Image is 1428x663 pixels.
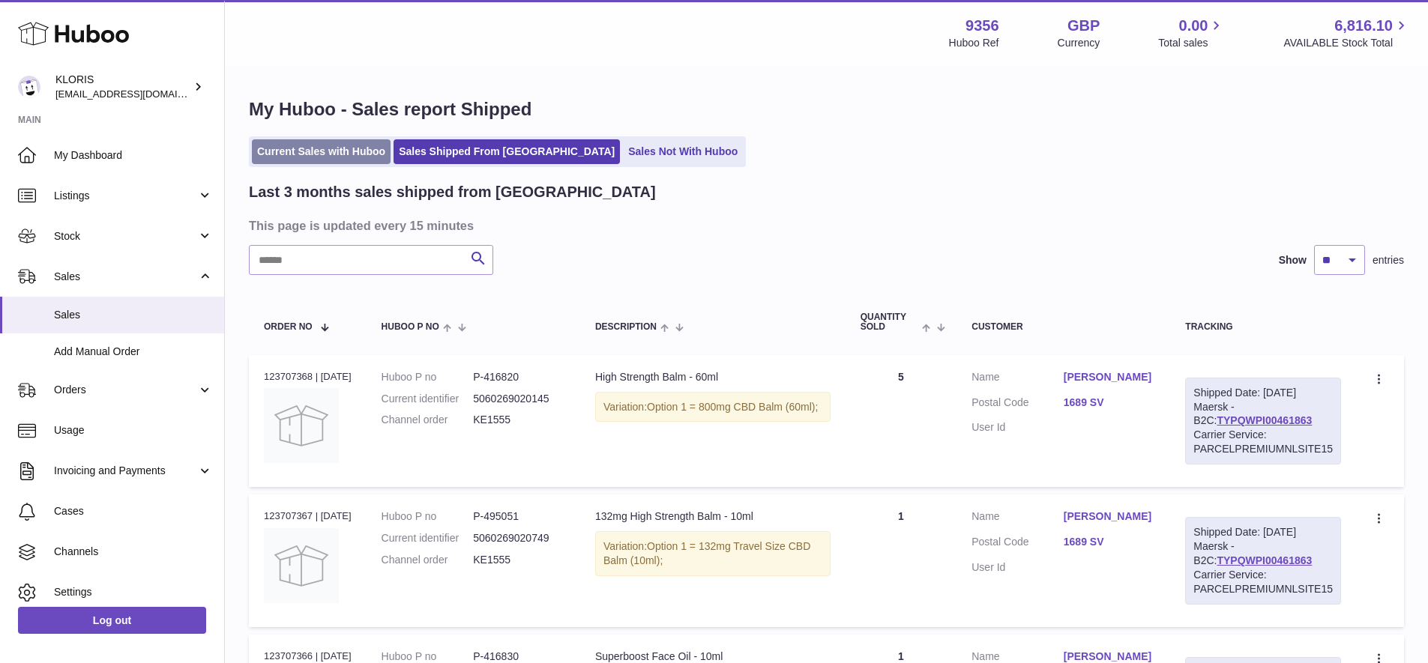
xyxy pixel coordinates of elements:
div: 123707366 | [DATE] [264,650,352,663]
dt: User Id [971,560,1064,575]
div: Tracking [1185,322,1341,332]
a: Sales Shipped From [GEOGRAPHIC_DATA] [394,139,620,164]
dd: 5060269020145 [473,392,565,406]
dt: User Id [971,420,1064,435]
span: Sales [54,308,213,322]
a: [PERSON_NAME] [1064,370,1156,384]
div: 123707368 | [DATE] [264,370,352,384]
a: 0.00 Total sales [1158,16,1225,50]
div: 123707367 | [DATE] [264,509,352,523]
div: Carrier Service: PARCELPREMIUMNLSITE15 [1193,428,1333,456]
div: Variation: [595,531,831,576]
label: Show [1279,253,1307,267]
span: [EMAIL_ADDRESS][DOMAIN_NAME] [55,88,220,100]
div: Currency [1058,36,1100,50]
dd: P-495051 [473,509,565,524]
a: [PERSON_NAME] [1064,509,1156,524]
dt: Name [971,509,1064,527]
a: 1689 SV [1064,535,1156,549]
h1: My Huboo - Sales report Shipped [249,97,1404,121]
span: Settings [54,585,213,599]
span: AVAILABLE Stock Total [1283,36,1410,50]
span: Huboo P no [382,322,439,332]
span: 0.00 [1179,16,1208,36]
span: entries [1373,253,1404,267]
span: Option 1 = 800mg CBD Balm (60ml); [647,401,818,413]
dt: Current identifier [382,531,474,545]
span: Order No [264,322,313,332]
span: Cases [54,504,213,518]
dt: Current identifier [382,392,474,406]
span: My Dashboard [54,148,213,163]
div: Huboo Ref [949,36,999,50]
dt: Huboo P no [382,509,474,524]
span: Usage [54,423,213,438]
td: 1 [846,494,957,626]
a: Current Sales with Huboo [252,139,391,164]
div: Maersk - B2C: [1185,517,1341,604]
div: 132mg High Strength Balm - 10ml [595,509,831,524]
a: TYPQWPI00461863 [1217,414,1312,426]
a: Log out [18,607,206,634]
dd: P-416820 [473,370,565,384]
span: Quantity Sold [861,312,918,332]
dt: Postal Code [971,535,1064,553]
img: huboo@kloriscbd.com [18,76,40,98]
td: 5 [846,355,957,487]
a: TYPQWPI00461863 [1217,554,1312,566]
dt: Postal Code [971,396,1064,414]
h2: Last 3 months sales shipped from [GEOGRAPHIC_DATA] [249,182,656,202]
dd: 5060269020749 [473,531,565,545]
strong: GBP [1067,16,1100,36]
dt: Channel order [382,553,474,567]
dt: Name [971,370,1064,388]
span: Option 1 = 132mg Travel Size CBD Balm (10ml); [603,540,810,566]
a: 1689 SV [1064,396,1156,410]
span: 6,816.10 [1334,16,1393,36]
dd: KE1555 [473,553,565,567]
span: Orders [54,383,197,397]
div: High Strength Balm - 60ml [595,370,831,384]
div: Variation: [595,392,831,423]
dt: Channel order [382,413,474,427]
div: Carrier Service: PARCELPREMIUMNLSITE15 [1193,568,1333,596]
img: no-photo.jpg [264,388,339,463]
h3: This page is updated every 15 minutes [249,217,1400,234]
div: Shipped Date: [DATE] [1193,525,1333,539]
a: Sales Not With Huboo [623,139,743,164]
strong: 9356 [965,16,999,36]
a: 6,816.10 AVAILABLE Stock Total [1283,16,1410,50]
div: KLORIS [55,73,190,101]
dd: KE1555 [473,413,565,427]
span: Total sales [1158,36,1225,50]
span: Sales [54,270,197,284]
div: Maersk - B2C: [1185,378,1341,464]
div: Shipped Date: [DATE] [1193,386,1333,400]
span: Invoicing and Payments [54,464,197,478]
span: Channels [54,545,213,559]
span: Description [595,322,657,332]
img: no-photo.jpg [264,528,339,603]
span: Add Manual Order [54,345,213,359]
span: Stock [54,229,197,243]
dt: Huboo P no [382,370,474,384]
div: Customer [971,322,1155,332]
span: Listings [54,189,197,203]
